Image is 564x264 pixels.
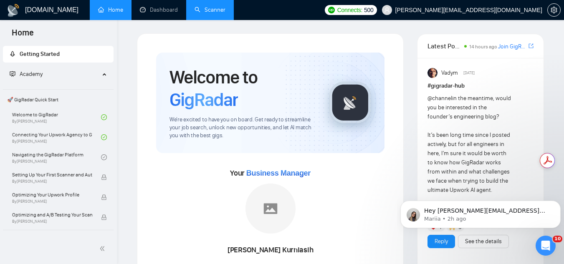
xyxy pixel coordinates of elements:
a: Connecting Your Upwork Agency to GigRadarBy[PERSON_NAME] [12,128,101,146]
span: lock [101,174,107,180]
span: Optimizing and A/B Testing Your Scanner for Better Results [12,211,92,219]
button: setting [547,3,561,17]
a: dashboardDashboard [140,6,178,13]
a: Join GigRadar Slack Community [498,42,527,51]
a: Welcome to GigRadarBy[PERSON_NAME] [12,108,101,126]
a: export [529,42,534,50]
span: By [PERSON_NAME] [12,199,92,204]
span: Home [5,27,40,44]
a: setting [547,7,561,13]
a: homeHome [98,6,123,13]
span: By [PERSON_NAME] [12,219,92,224]
span: Hey [PERSON_NAME][EMAIL_ADDRESS][DOMAIN_NAME], Looks like your Upwork agency 3Brain Technolabs Pr... [27,24,153,122]
a: Reply [435,237,448,246]
span: user [384,7,390,13]
button: Reply [427,235,455,248]
span: fund-projection-screen [10,71,15,77]
span: 10 [553,236,562,242]
a: See the details [465,237,502,246]
span: Connects: [337,5,362,15]
span: check-circle [101,114,107,120]
span: By [PERSON_NAME] [12,179,92,184]
img: logo [7,4,20,17]
span: Getting Started [20,50,60,58]
iframe: Intercom notifications message [397,183,564,241]
span: Vadym [441,68,458,78]
span: Your [230,168,311,178]
span: export [529,43,534,49]
img: placeholder.png [245,184,296,234]
a: Navigating the GigRadar PlatformBy[PERSON_NAME] [12,148,101,166]
span: lock [101,194,107,200]
span: 👑 Agency Success with GigRadar [4,232,113,249]
span: Optimizing Your Upwork Profile [12,191,92,199]
h1: Welcome to [169,66,316,111]
span: Setting Up Your First Scanner and Auto-Bidder [12,171,92,179]
span: GigRadar [169,88,238,111]
span: check-circle [101,154,107,160]
p: Message from Mariia, sent 2h ago [27,32,153,40]
span: 500 [364,5,373,15]
span: We're excited to have you on board. Get ready to streamline your job search, unlock new opportuni... [169,116,316,140]
span: check-circle [101,134,107,140]
span: @channel [427,95,452,102]
span: double-left [99,244,108,253]
span: lock [101,214,107,220]
li: Getting Started [3,46,114,63]
button: See the details [458,235,509,248]
h1: # gigradar-hub [427,81,534,91]
a: searchScanner [195,6,225,13]
span: Latest Posts from the GigRadar Community [427,41,462,51]
div: [PERSON_NAME] Kurniasih [208,243,332,257]
img: upwork-logo.png [328,7,335,13]
span: Academy [20,70,43,78]
span: 🚀 GigRadar Quick Start [4,91,113,108]
img: gigradar-logo.png [329,82,371,123]
iframe: Intercom live chat [536,236,556,256]
span: 14 hours ago [469,44,497,50]
span: Academy [10,70,43,78]
span: rocket [10,51,15,57]
span: Business Manager [246,169,311,177]
img: Vadym [427,68,438,78]
span: [DATE] [463,69,475,77]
